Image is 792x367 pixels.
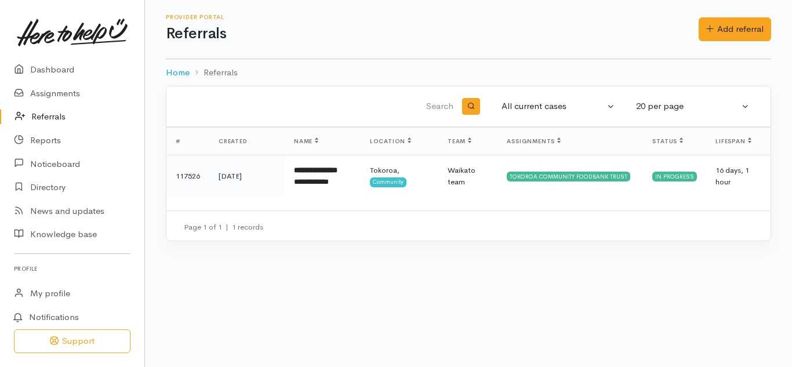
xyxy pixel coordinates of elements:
[370,165,399,175] span: Tokoroa,
[190,66,238,79] li: Referrals
[629,95,757,118] button: 20 per page
[652,137,683,145] span: Status
[294,137,318,145] span: Name
[166,155,209,197] td: 117526
[370,177,406,187] span: Community
[448,137,471,145] span: Team
[14,261,130,277] h6: Profile
[507,172,630,181] div: TOKOROA COMMUNITY FOODBANK TRUST
[715,165,749,187] span: 16 days, 1 hour
[495,95,622,118] button: All current cases
[166,66,190,79] a: Home
[448,165,488,187] div: Waikato team
[209,128,285,155] th: Created
[184,222,263,232] small: Page 1 of 1 1 records
[715,137,751,145] span: Lifespan
[166,59,771,86] nav: breadcrumb
[370,137,411,145] span: Location
[14,329,130,353] button: Support
[166,26,699,42] h1: Referrals
[699,17,771,41] a: Add referral
[636,100,739,113] div: 20 per page
[180,93,456,121] input: Search
[166,128,209,155] th: #
[502,100,605,113] div: All current cases
[226,222,228,232] span: |
[166,14,699,20] h6: Provider Portal
[219,171,242,181] time: [DATE]
[652,172,697,181] div: In progress
[507,137,561,145] span: Assignments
